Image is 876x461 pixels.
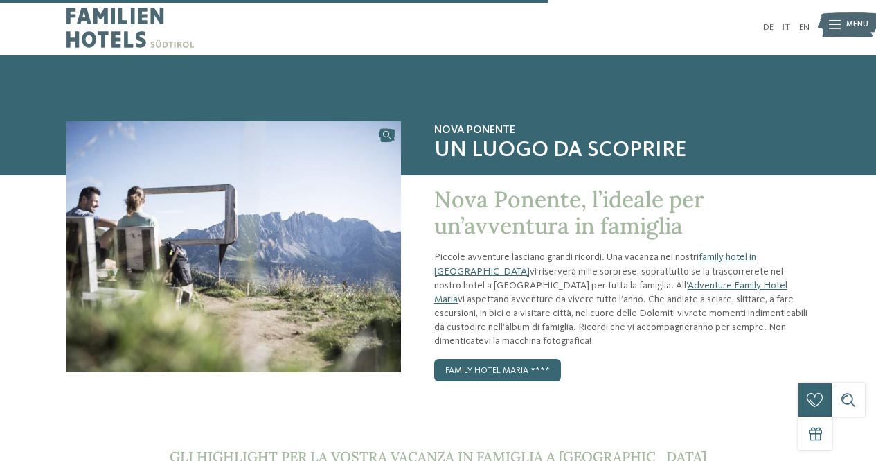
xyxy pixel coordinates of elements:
[799,23,810,32] a: EN
[846,19,868,31] span: Menu
[434,359,561,381] a: Family Hotel Maria ****
[763,23,774,32] a: DE
[434,137,810,164] span: Un luogo da scoprire
[434,281,787,304] a: Adventure Family Hotel Maria
[434,252,756,276] a: family hotel in [GEOGRAPHIC_DATA]
[434,250,810,348] p: Piccole avventure lasciano grandi ricordi. Una vacanza nei nostri vi riserverà mille sorprese, so...
[434,185,704,240] span: Nova Ponente, l’ideale per un’avventura in famiglia
[434,124,810,137] span: Nova Ponente
[66,121,401,372] img: Il nostro hotel a Nova Ponente per tutta la famiglia
[782,23,791,32] a: IT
